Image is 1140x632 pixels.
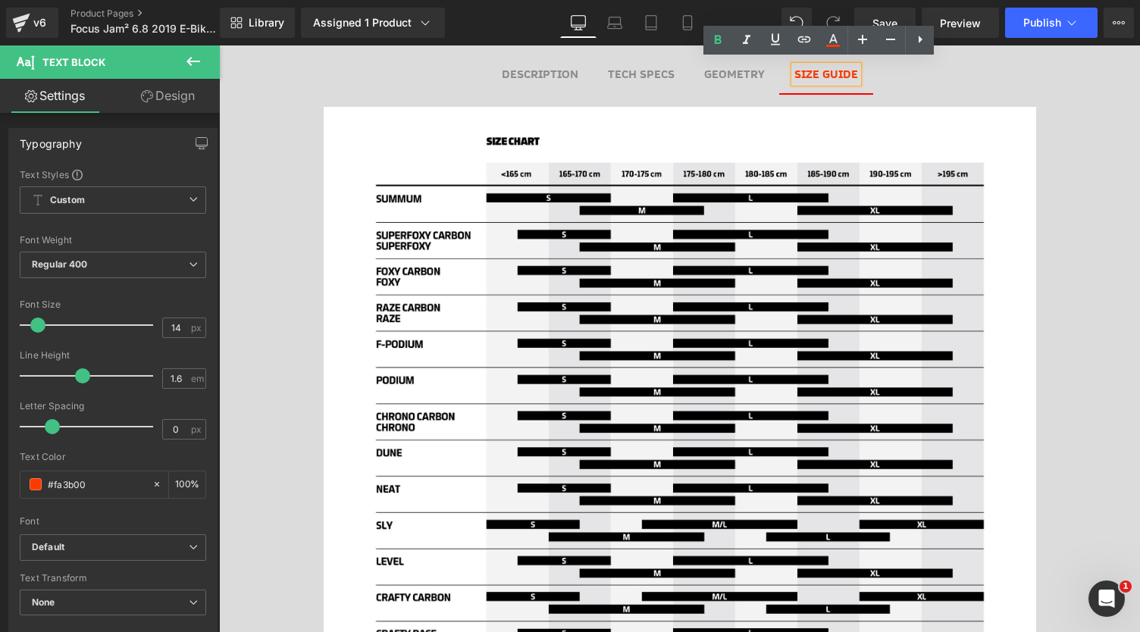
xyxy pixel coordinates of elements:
div: Letter Spacing [20,401,206,411]
b: DESCRIPTION [283,21,359,36]
b: None [32,596,55,608]
b: SIZE GUIDE [575,21,639,36]
a: Desktop [560,8,597,38]
a: v6 [6,8,58,38]
div: Line Height [20,350,206,361]
span: Library [249,16,284,30]
div: % [169,471,205,498]
div: Text Transform [20,573,206,584]
a: New Library [220,8,295,38]
button: Undo [781,8,812,38]
span: Publish [1023,17,1061,29]
div: Assigned 1 Product [313,15,433,30]
a: Laptop [597,8,633,38]
button: Publish [1005,8,1098,38]
div: v6 [30,13,49,33]
a: Preview [922,8,999,38]
span: Save [872,15,897,31]
b: Regular 400 [32,258,88,270]
span: Focus Jam² 6.8 2019 E-Bike - Pre Loved [70,23,216,35]
span: Preview [940,15,981,31]
div: Font Weight [20,235,206,246]
b: Custom [50,194,85,207]
span: px [191,424,204,434]
div: Typography [20,129,82,150]
button: Redo [818,8,848,38]
div: Font [20,516,206,527]
a: Tablet [633,8,669,38]
div: Text Styles [20,168,206,180]
span: em [191,374,204,383]
span: Text Block [42,56,105,68]
i: Default [32,541,64,554]
input: Color [48,476,145,493]
div: Text Color [20,452,206,462]
a: Mobile [669,8,706,38]
div: Font Size [20,299,206,310]
button: More [1104,8,1134,38]
a: Design [113,79,223,113]
b: TECH SPECS [389,21,456,36]
iframe: Intercom live chat [1088,580,1125,617]
a: Product Pages [70,8,245,20]
b: GEOMETRY [485,21,546,36]
span: 1 [1120,580,1132,593]
span: px [191,323,204,333]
